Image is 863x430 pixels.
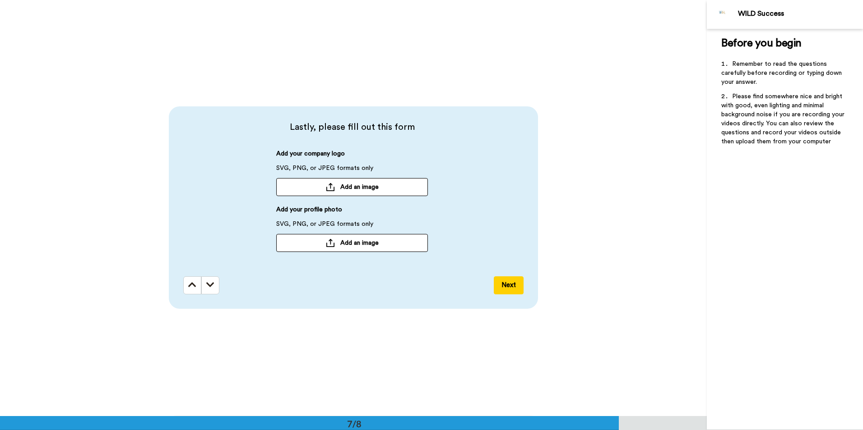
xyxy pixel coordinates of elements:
[183,121,521,133] span: Lastly, please fill out this form
[276,205,342,220] span: Add your profile photo
[340,183,379,192] span: Add an image
[276,234,428,252] button: Add an image
[340,238,379,247] span: Add an image
[721,93,846,145] span: Please find somewhere nice and bright with good, even lighting and minimal background noise if yo...
[712,4,733,25] img: Profile Image
[276,164,373,178] span: SVG, PNG, or JPEG formats only
[738,9,863,18] div: WILD Success
[721,61,844,85] span: Remember to read the questions carefully before recording or typing down your answer.
[721,38,801,49] span: Before you begin
[333,417,376,430] div: 7/8
[276,178,428,196] button: Add an image
[494,276,524,294] button: Next
[276,220,373,234] span: SVG, PNG, or JPEG formats only
[276,149,345,164] span: Add your company logo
